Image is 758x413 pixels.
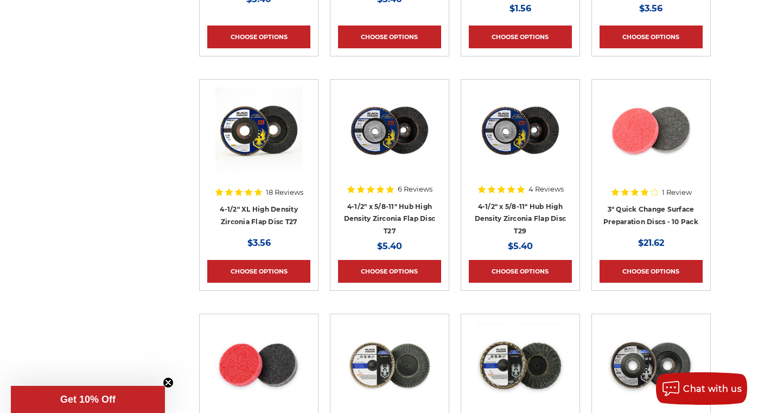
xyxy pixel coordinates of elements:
[600,260,703,283] a: Choose Options
[469,87,572,190] a: Zirconia flap disc with screw hub
[477,322,564,409] img: BHA 2 inch mini curved edge quick change flap discs
[346,322,433,409] img: BHA 3 inch quick change curved edge flap discs
[220,205,298,226] a: 4-1/2" XL High Density Zirconia Flap Disc T27
[528,186,564,193] span: 4 Reviews
[600,26,703,48] a: Choose Options
[683,384,742,394] span: Chat with us
[377,241,402,251] span: $5.40
[11,386,165,413] div: Get 10% OffClose teaser
[215,322,302,409] img: 2 inch surface preparation discs
[207,26,310,48] a: Choose Options
[469,260,572,283] a: Choose Options
[346,87,433,174] img: high density flap disc with screw hub
[344,202,436,235] a: 4-1/2" x 5/8-11" Hub High Density Zirconia Flap Disc T27
[608,87,695,174] img: 3 inch surface preparation discs
[509,3,531,14] span: $1.56
[639,3,663,14] span: $3.56
[163,377,174,388] button: Close teaser
[207,87,310,190] a: 4-1/2" XL High Density Zirconia Flap Disc T27
[247,238,271,248] span: $3.56
[338,260,441,283] a: Choose Options
[338,87,441,190] a: high density flap disc with screw hub
[656,372,747,405] button: Chat with us
[215,87,302,174] img: 4-1/2" XL High Density Zirconia Flap Disc T27
[338,26,441,48] a: Choose Options
[266,189,303,196] span: 18 Reviews
[638,238,664,248] span: $21.62
[600,87,703,190] a: 3 inch surface preparation discs
[508,241,533,251] span: $5.40
[477,87,564,174] img: Zirconia flap disc with screw hub
[469,26,572,48] a: Choose Options
[603,205,698,226] a: 3" Quick Change Surface Preparation Discs - 10 Pack
[475,202,566,235] a: 4-1/2" x 5/8-11" Hub High Density Zirconia Flap Disc T29
[398,186,432,193] span: 6 Reviews
[608,322,695,409] img: Black Hawk Abrasives 4.5 inch curved edge flap disc
[662,189,692,196] span: 1 Review
[60,394,116,405] span: Get 10% Off
[207,260,310,283] a: Choose Options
